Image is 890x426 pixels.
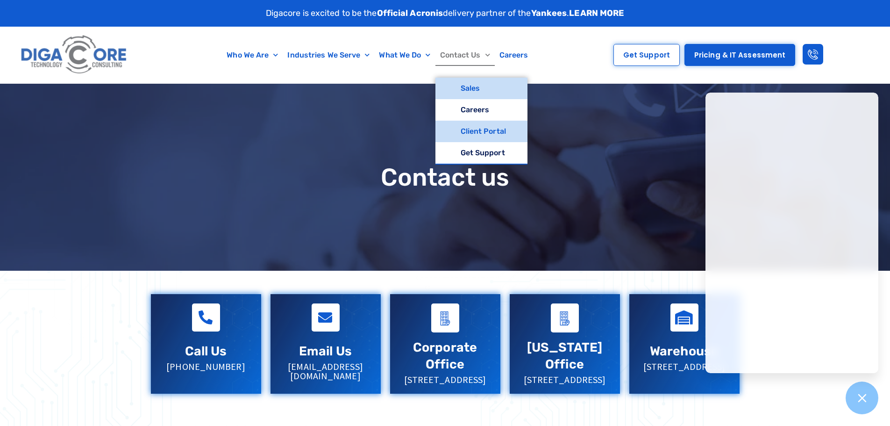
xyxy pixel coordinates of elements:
[192,303,220,332] a: Call Us
[374,44,435,66] a: What We Do
[413,340,477,371] a: Corporate Office
[650,344,719,359] a: Warehouse
[312,303,340,332] a: Email Us
[694,51,785,58] span: Pricing & IT Assessment
[435,78,527,165] ul: Contact Us
[431,303,459,332] a: Corporate Office
[435,142,527,164] a: Get Support
[280,362,371,381] p: [EMAIL_ADDRESS][DOMAIN_NAME]
[283,44,374,66] a: Industries We Serve
[146,164,744,191] h1: Contact us
[399,375,491,384] p: [STREET_ADDRESS]
[519,375,611,384] p: [STREET_ADDRESS]
[531,8,567,18] strong: Yankees
[266,7,625,20] p: Digacore is excited to be the delivery partner of the .
[435,121,527,142] a: Client Portal
[18,31,130,79] img: Digacore logo 1
[435,99,527,121] a: Careers
[527,340,603,371] a: [US_STATE] Office
[222,44,283,66] a: Who We Are
[639,362,730,371] p: [STREET_ADDRESS]
[435,44,495,66] a: Contact Us
[160,362,252,371] p: [PHONE_NUMBER]
[670,303,698,332] a: Warehouse
[495,44,533,66] a: Careers
[377,8,443,18] strong: Official Acronis
[684,44,795,66] a: Pricing & IT Assessment
[175,44,580,66] nav: Menu
[705,93,878,373] iframe: Chatgenie Messenger
[551,303,579,332] a: Virginia Office
[299,344,352,359] a: Email Us
[613,44,680,66] a: Get Support
[623,51,670,58] span: Get Support
[435,78,527,99] a: Sales
[569,8,624,18] a: LEARN MORE
[185,344,227,359] a: Call Us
